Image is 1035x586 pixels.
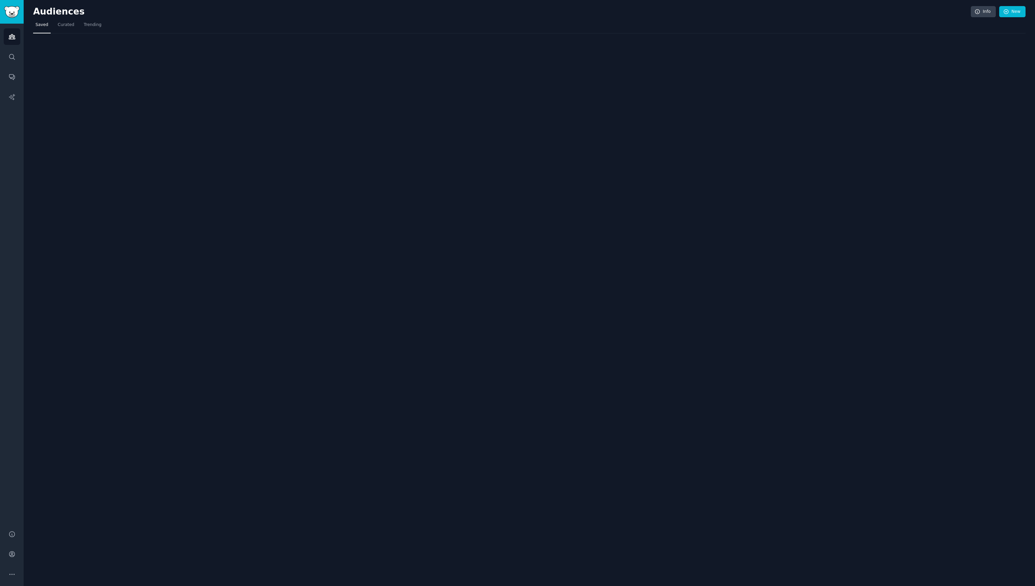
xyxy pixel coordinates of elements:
[999,6,1026,18] a: New
[55,20,77,33] a: Curated
[33,20,51,33] a: Saved
[33,6,971,17] h2: Audiences
[971,6,996,18] a: Info
[4,6,20,18] img: GummySearch logo
[81,20,104,33] a: Trending
[35,22,48,28] span: Saved
[84,22,101,28] span: Trending
[58,22,74,28] span: Curated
